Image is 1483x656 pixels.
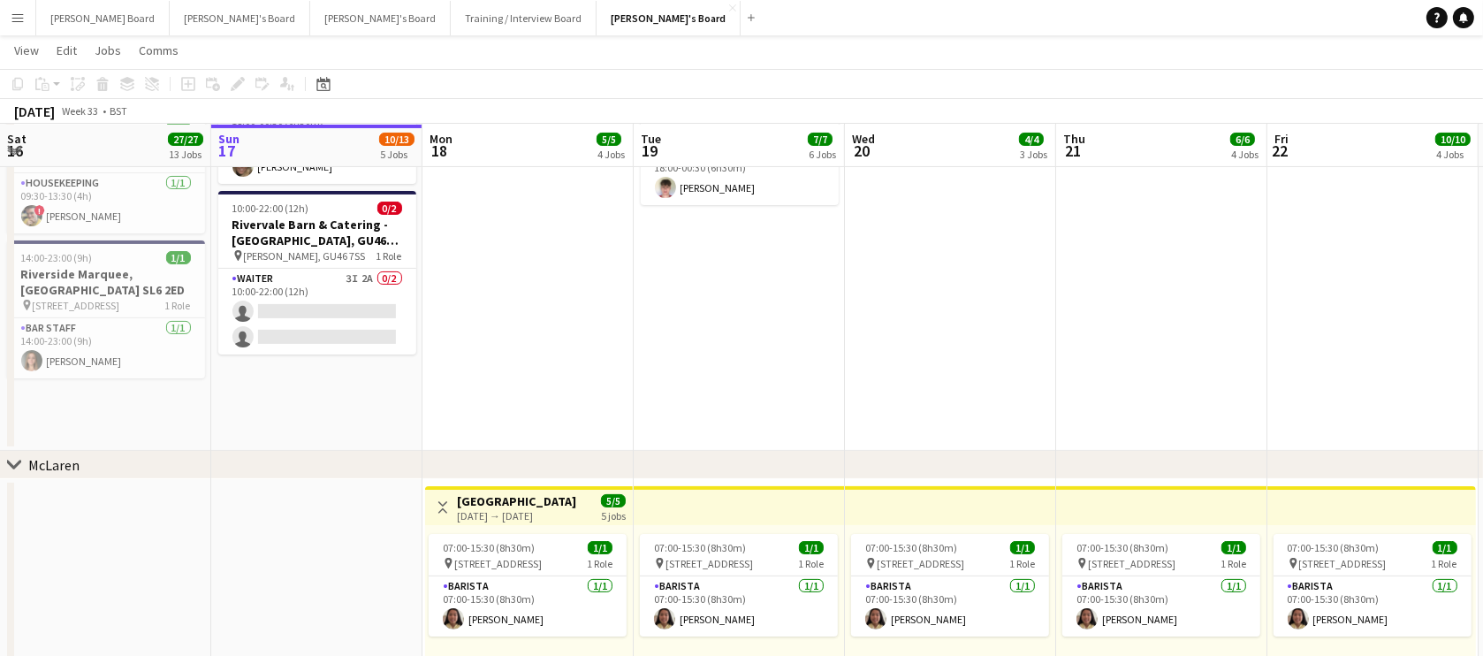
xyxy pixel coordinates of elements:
app-card-role: Barista1/107:00-15:30 (8h30m)[PERSON_NAME] [1062,576,1260,637]
span: 1 Role [1432,557,1457,570]
app-card-role: Barista1/107:00-15:30 (8h30m)[PERSON_NAME] [1274,576,1472,637]
span: View [14,42,39,58]
div: 4 Jobs [1436,148,1470,161]
h3: Riverside Marquee, [GEOGRAPHIC_DATA] SL6 2ED [7,266,205,298]
span: 10:00-22:00 (12h) [232,202,309,215]
app-job-card: 07:00-15:30 (8h30m)1/1 [STREET_ADDRESS]1 RoleBarista1/107:00-15:30 (8h30m)[PERSON_NAME] [640,534,838,637]
span: Edit [57,42,77,58]
span: 1/1 [1221,541,1246,554]
div: 6 Jobs [809,148,836,161]
span: 10/13 [379,133,414,146]
app-card-role: BAR STAFF1/114:00-23:00 (9h)[PERSON_NAME] [7,318,205,378]
span: 1 Role [1221,557,1246,570]
a: Comms [132,39,186,62]
span: 22 [1272,141,1289,161]
span: 1/1 [588,541,612,554]
span: 07:00-15:30 (8h30m) [1288,541,1380,554]
span: 1/1 [1433,541,1457,554]
span: 0/2 [377,202,402,215]
span: 21 [1061,141,1085,161]
span: Thu [1063,131,1085,147]
span: Week 33 [58,104,103,118]
app-card-role: Barista1/107:00-15:30 (8h30m)[PERSON_NAME] [851,576,1049,637]
button: [PERSON_NAME]'s Board [170,1,310,35]
div: 5 Jobs [380,148,414,161]
button: [PERSON_NAME] Board [36,1,170,35]
span: Jobs [95,42,121,58]
div: 13 Jobs [169,148,202,161]
div: BST [110,104,127,118]
span: Sat [7,131,27,147]
span: 27/27 [168,133,203,146]
app-card-role: Housekeeping1/109:30-13:30 (4h)![PERSON_NAME] [7,173,205,233]
span: 1 Role [165,299,191,312]
app-card-role: Barista1/107:00-15:30 (8h30m)[PERSON_NAME] [640,576,838,637]
app-card-role: Waiter3I2A0/210:00-22:00 (12h) [218,269,416,355]
span: 14:00-23:00 (9h) [21,251,93,264]
span: [STREET_ADDRESS] [454,557,542,570]
span: 19 [638,141,661,161]
span: 18 [427,141,453,161]
span: 16 [4,141,27,161]
span: Tue [641,131,661,147]
span: [STREET_ADDRESS] [877,557,964,570]
app-job-card: 10:00-22:00 (12h)0/2Rivervale Barn & Catering - [GEOGRAPHIC_DATA], GU46 7SS [PERSON_NAME], GU46 7... [218,191,416,355]
span: 1 Role [798,557,824,570]
span: ! [34,205,45,216]
button: [PERSON_NAME]'s Board [310,1,451,35]
h3: Rivervale Barn & Catering - [GEOGRAPHIC_DATA], GU46 7SS [218,217,416,248]
app-job-card: 07:00-15:30 (8h30m)1/1 [STREET_ADDRESS]1 RoleBarista1/107:00-15:30 (8h30m)[PERSON_NAME] [1274,534,1472,637]
a: Edit [49,39,84,62]
span: 07:00-15:30 (8h30m) [865,541,957,554]
app-job-card: 07:00-15:30 (8h30m)1/1 [STREET_ADDRESS]1 RoleBarista1/107:00-15:30 (8h30m)[PERSON_NAME] [851,534,1049,637]
span: 1/1 [166,251,191,264]
span: 5/5 [597,133,621,146]
span: 10/10 [1435,133,1471,146]
div: 4 Jobs [597,148,625,161]
div: [DATE] → [DATE] [457,509,576,523]
div: McLaren [28,456,80,474]
app-job-card: 07:00-15:30 (8h30m)1/1 [STREET_ADDRESS]1 RoleBarista1/107:00-15:30 (8h30m)[PERSON_NAME] [1062,534,1260,637]
div: 3 Jobs [1020,148,1047,161]
app-job-card: 14:00-23:00 (9h)1/1Riverside Marquee, [GEOGRAPHIC_DATA] SL6 2ED [STREET_ADDRESS]1 RoleBAR STAFF1/... [7,240,205,378]
span: 5/5 [601,494,626,507]
span: 1 Role [376,249,402,263]
span: 07:00-15:30 (8h30m) [443,541,535,554]
button: Training / Interview Board [451,1,597,35]
span: 4/4 [1019,133,1044,146]
span: Fri [1274,131,1289,147]
span: 6/6 [1230,133,1255,146]
span: 1 Role [587,557,612,570]
span: Wed [852,131,875,147]
span: 7/7 [808,133,833,146]
span: Comms [139,42,179,58]
div: 5 jobs [601,507,626,523]
span: [STREET_ADDRESS] [1299,557,1387,570]
span: [PERSON_NAME], GU46 7SS [244,249,366,263]
app-card-role: Barista1/107:00-15:30 (8h30m)[PERSON_NAME] [429,576,627,637]
span: 07:00-15:30 (8h30m) [654,541,746,554]
div: 4 Jobs [1231,148,1259,161]
span: [STREET_ADDRESS] [33,299,120,312]
h3: [GEOGRAPHIC_DATA] [457,493,576,509]
span: 1/1 [1010,541,1035,554]
div: [DATE] [14,103,55,120]
span: 1 Role [1009,557,1035,570]
span: Mon [430,131,453,147]
app-job-card: 07:00-15:30 (8h30m)1/1 [STREET_ADDRESS]1 RoleBarista1/107:00-15:30 (8h30m)[PERSON_NAME] [429,534,627,637]
button: [PERSON_NAME]'s Board [597,1,741,35]
span: 20 [849,141,875,161]
app-card-role: BAR STAFF1/118:00-00:30 (6h30m)[PERSON_NAME] [641,145,839,205]
app-job-card: 09:30-13:30 (4h)1/1[STREET_ADDRESS] Farnham, GU10 3DJ1 RoleHousekeeping1/109:30-13:30 (4h)![PERSO... [7,111,205,233]
a: Jobs [87,39,128,62]
a: View [7,39,46,62]
span: 17 [216,141,240,161]
span: [STREET_ADDRESS] [665,557,753,570]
